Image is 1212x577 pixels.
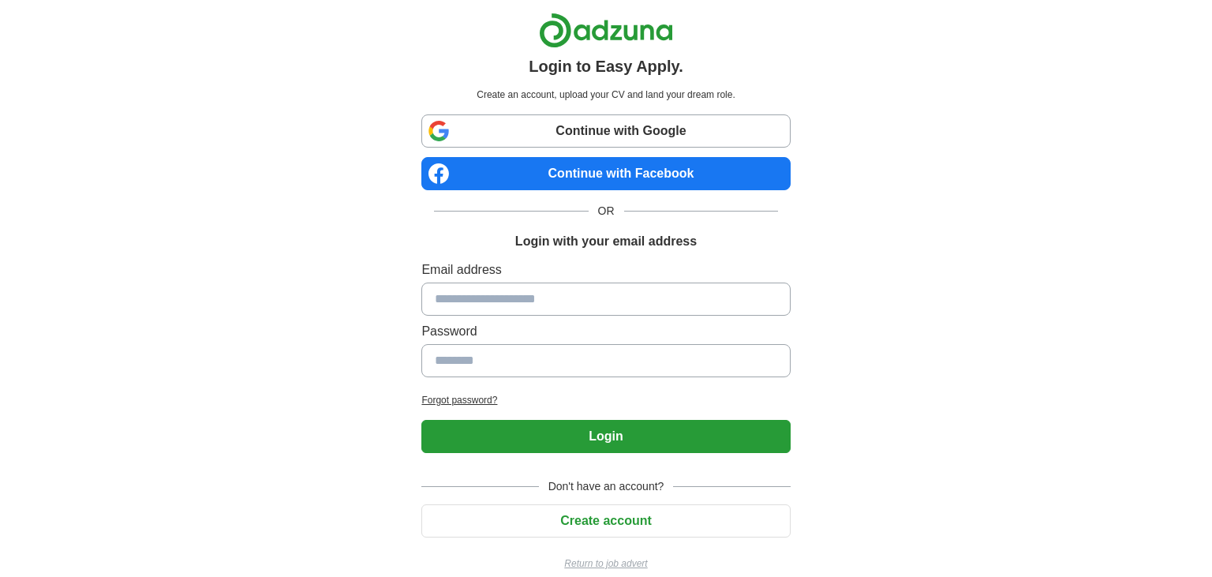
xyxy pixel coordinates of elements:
[589,203,624,219] span: OR
[539,478,674,495] span: Don't have an account?
[421,556,790,571] a: Return to job advert
[529,54,683,78] h1: Login to Easy Apply.
[425,88,787,102] p: Create an account, upload your CV and land your dream role.
[421,420,790,453] button: Login
[421,514,790,527] a: Create account
[539,13,673,48] img: Adzuna logo
[421,157,790,190] a: Continue with Facebook
[421,322,790,341] label: Password
[421,393,790,407] a: Forgot password?
[421,260,790,279] label: Email address
[421,114,790,148] a: Continue with Google
[421,504,790,538] button: Create account
[515,232,697,251] h1: Login with your email address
